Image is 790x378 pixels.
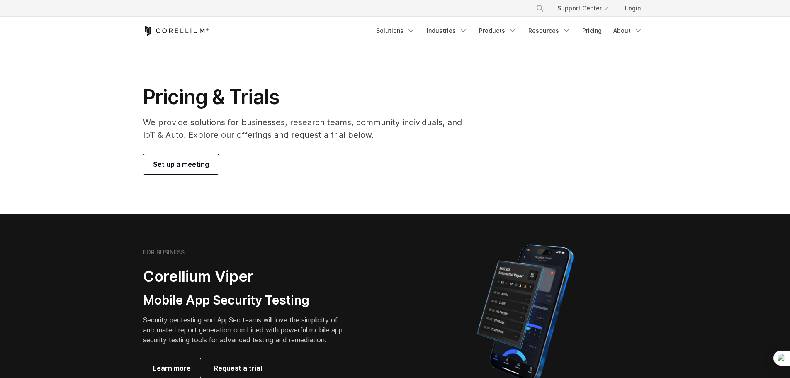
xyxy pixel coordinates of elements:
a: Products [474,23,522,38]
a: Resources [523,23,576,38]
h1: Pricing & Trials [143,85,474,110]
span: Set up a meeting [153,159,209,169]
p: We provide solutions for businesses, research teams, community individuals, and IoT & Auto. Explo... [143,116,474,141]
span: Request a trial [214,363,262,373]
a: About [608,23,647,38]
a: Learn more [143,358,201,378]
span: Learn more [153,363,191,373]
a: Pricing [577,23,607,38]
h3: Mobile App Security Testing [143,293,355,308]
button: Search [532,1,547,16]
div: Navigation Menu [371,23,647,38]
a: Set up a meeting [143,154,219,174]
a: Corellium Home [143,26,209,36]
h2: Corellium Viper [143,267,355,286]
a: Solutions [371,23,420,38]
a: Login [618,1,647,16]
a: Support Center [551,1,615,16]
a: Industries [422,23,472,38]
a: Request a trial [204,358,272,378]
div: Navigation Menu [526,1,647,16]
p: Security pentesting and AppSec teams will love the simplicity of automated report generation comb... [143,315,355,345]
h6: FOR BUSINESS [143,249,185,256]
